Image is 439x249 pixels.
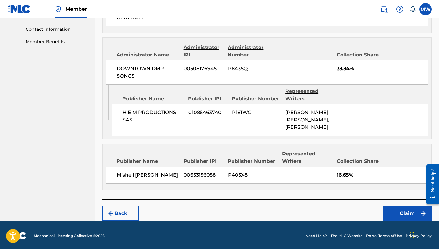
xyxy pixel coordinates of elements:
span: P8435Q [228,65,278,72]
img: f7272a7cc735f4ea7f67.svg [419,210,427,217]
div: Collection Share [337,51,384,59]
a: Member Benefits [26,39,88,45]
span: Mishell [PERSON_NAME] [117,171,179,179]
span: Mechanical Licensing Collective © 2025 [34,233,105,239]
div: Administrator Number [228,44,278,59]
span: Member [66,6,87,13]
div: Notifications [410,6,416,12]
a: Public Search [378,3,390,15]
img: 7ee5dd4eb1f8a8e3ef2f.svg [107,210,115,217]
div: Collection Share [337,158,384,165]
a: Portal Terms of Use [366,233,402,239]
img: MLC Logo [7,5,31,13]
button: Claim [383,206,432,221]
span: [PERSON_NAME] [PERSON_NAME], [PERSON_NAME] [285,109,329,130]
img: search [380,6,388,13]
span: P181WC [232,109,281,116]
div: Publisher IPI [188,95,227,102]
img: Top Rightsholder [55,6,62,13]
a: Privacy Policy [406,233,432,239]
a: Need Help? [305,233,327,239]
iframe: Resource Center [422,159,439,209]
div: Publisher IPI [184,158,223,165]
div: Drag [410,226,414,244]
div: Publisher Number [228,158,278,165]
span: 33.34% [337,65,428,72]
img: help [396,6,403,13]
span: 01085463740 [188,109,227,116]
iframe: Chat Widget [408,220,439,249]
span: DOWNTOWN DMP SONGS [117,65,179,80]
span: P405X8 [228,171,278,179]
div: Administrator Name [116,51,179,59]
span: 00508176945 [184,65,223,72]
div: Publisher Name [122,95,184,102]
a: The MLC Website [331,233,362,239]
div: User Menu [419,3,432,15]
div: Represented Writers [285,88,334,102]
div: Publisher Number [232,95,281,102]
div: Represented Writers [282,150,332,165]
span: 16.65% [337,171,428,179]
div: Publisher Name [116,158,179,165]
div: Administrator IPI [184,44,223,59]
a: Contact Information [26,26,88,33]
span: H E M PRODUCTIONS SAS [123,109,184,124]
button: Back [102,206,139,221]
span: 00653156058 [184,171,223,179]
div: Help [394,3,406,15]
